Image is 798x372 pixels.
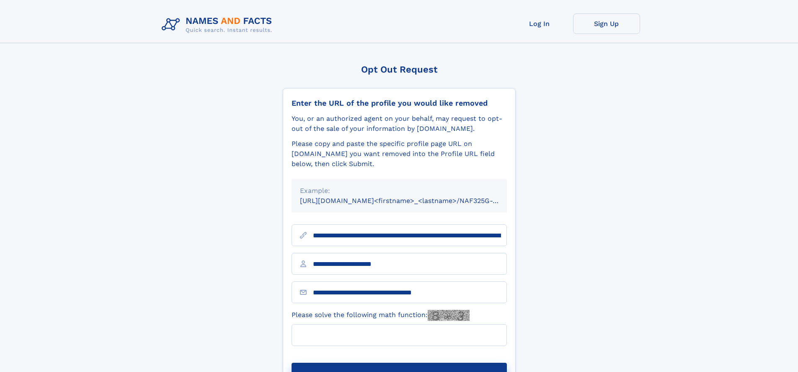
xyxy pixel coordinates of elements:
div: Opt Out Request [283,64,516,75]
a: Sign Up [573,13,640,34]
div: You, or an authorized agent on your behalf, may request to opt-out of the sale of your informatio... [292,114,507,134]
div: Please copy and paste the specific profile page URL on [DOMAIN_NAME] you want removed into the Pr... [292,139,507,169]
small: [URL][DOMAIN_NAME]<firstname>_<lastname>/NAF325G-xxxxxxxx [300,197,523,205]
a: Log In [506,13,573,34]
img: Logo Names and Facts [158,13,279,36]
label: Please solve the following math function: [292,310,470,321]
div: Enter the URL of the profile you would like removed [292,99,507,108]
div: Example: [300,186,498,196]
